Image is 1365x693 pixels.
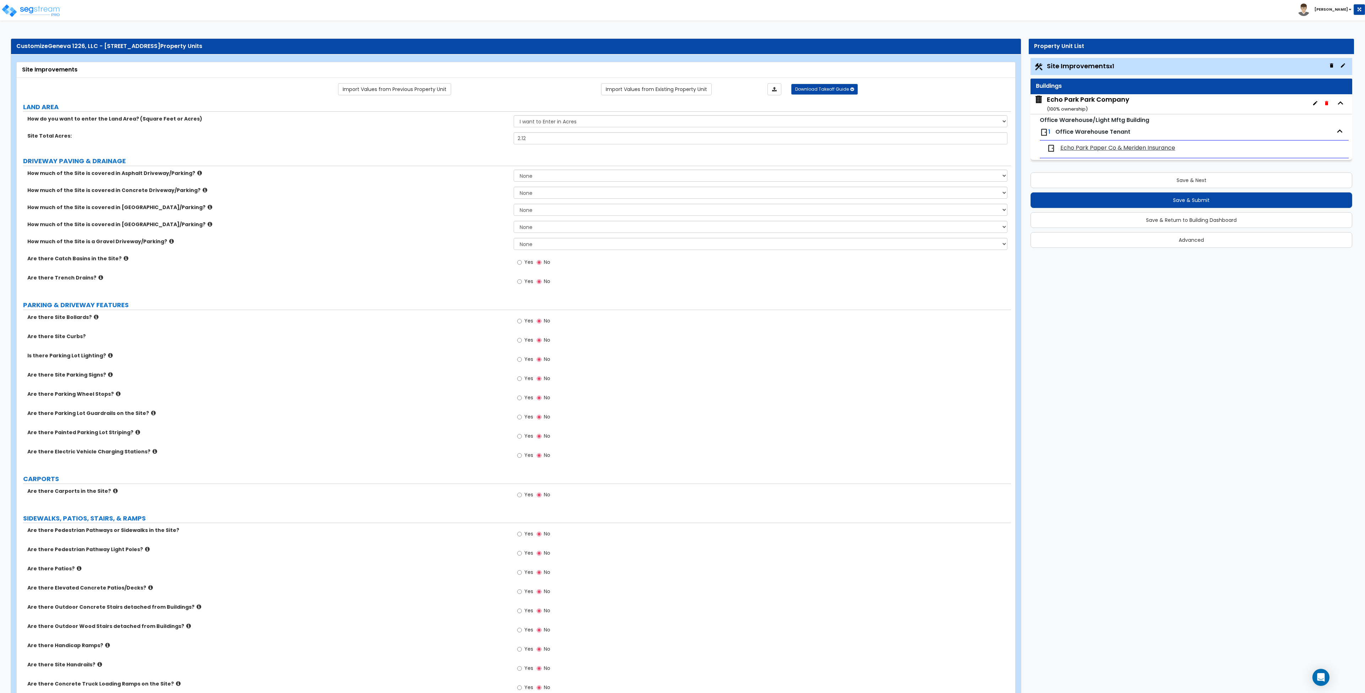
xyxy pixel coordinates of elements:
[151,410,156,416] i: click for more info!
[1034,95,1129,113] span: Echo Park Park Company
[27,187,508,194] label: How much of the Site is covered in Concrete Driveway/Parking?
[517,278,522,286] input: Yes
[1055,128,1130,136] span: Office Warehouse Tenant
[1048,128,1050,136] span: 1
[537,452,541,459] input: No
[544,432,550,439] span: No
[791,84,858,95] button: Download Takeoff Guide
[544,452,550,459] span: No
[27,115,508,122] label: How do you want to enter the Land Area? (Square Feet or Acres)
[544,336,550,343] span: No
[23,514,1011,523] label: SIDEWALKS, PATIOS, STAIRS, & RAMPS
[105,643,110,648] i: click for more info!
[1040,116,1149,124] small: Office Warehouse/Light Mftg Building
[524,356,533,363] span: Yes
[517,356,522,363] input: Yes
[1109,63,1114,70] small: x1
[537,684,541,692] input: No
[1297,4,1310,16] img: avatar.png
[27,170,508,177] label: How much of the Site is covered in Asphalt Driveway/Parking?
[544,626,550,633] span: No
[544,394,550,401] span: No
[27,546,508,553] label: Are there Pedestrian Pathway Light Poles?
[27,204,508,211] label: How much of the Site is covered in [GEOGRAPHIC_DATA]/Parking?
[1047,95,1129,113] div: Echo Park Park Company
[544,645,550,652] span: No
[27,623,508,630] label: Are there Outdoor Wood Stairs detached from Buildings?
[524,491,533,498] span: Yes
[98,275,103,280] i: click for more info!
[517,665,522,672] input: Yes
[517,530,522,538] input: Yes
[1060,144,1175,152] span: Echo Park Paper Co & Meriden Insurance
[524,336,533,343] span: Yes
[537,665,541,672] input: No
[27,565,508,572] label: Are there Patios?
[1034,95,1043,104] img: building.svg
[544,278,550,285] span: No
[124,256,128,261] i: click for more info!
[27,333,508,340] label: Are there Site Curbs?
[544,491,550,498] span: No
[1,4,61,18] img: logo_pro_r.png
[27,132,508,139] label: Site Total Acres:
[524,317,533,324] span: Yes
[27,255,508,262] label: Are there Catch Basins in the Site?
[517,394,522,402] input: Yes
[767,83,781,95] a: Import the dynamic attributes value through Excel sheet
[517,258,522,266] input: Yes
[517,336,522,344] input: Yes
[537,645,541,653] input: No
[544,530,550,537] span: No
[197,170,202,176] i: click for more info!
[537,394,541,402] input: No
[537,336,541,344] input: No
[544,413,550,420] span: No
[537,588,541,596] input: No
[1047,144,1055,153] img: door.png
[208,222,212,227] i: click for more info!
[27,238,508,245] label: How much of the Site is a Gravel Driveway/Parking?
[148,585,153,590] i: click for more info!
[537,375,541,383] input: No
[27,314,508,321] label: Are there Site Bollards?
[27,584,508,591] label: Are there Elevated Concrete Patios/Decks?
[176,681,181,686] i: click for more info!
[517,452,522,459] input: Yes
[1031,232,1352,248] button: Advanced
[537,278,541,286] input: No
[537,491,541,499] input: No
[16,42,1016,50] div: Customize Property Units
[544,607,550,614] span: No
[208,204,212,210] i: click for more info!
[1031,192,1352,208] button: Save & Submit
[94,314,98,320] i: click for more info!
[524,549,533,556] span: Yes
[544,258,550,266] span: No
[1031,212,1352,228] button: Save & Return to Building Dashboard
[1036,82,1347,90] div: Buildings
[524,394,533,401] span: Yes
[22,66,1010,74] div: Site Improvements
[197,604,201,609] i: click for more info!
[537,356,541,363] input: No
[517,588,522,596] input: Yes
[544,665,550,672] span: No
[537,569,541,576] input: No
[524,452,533,459] span: Yes
[23,102,1011,112] label: LAND AREA
[524,375,533,382] span: Yes
[524,432,533,439] span: Yes
[544,588,550,595] span: No
[524,278,533,285] span: Yes
[517,626,522,634] input: Yes
[116,391,121,396] i: click for more info!
[524,665,533,672] span: Yes
[544,317,550,324] span: No
[338,83,451,95] a: Import the dynamic attribute values from previous properties.
[27,487,508,495] label: Are there Carports in the Site?
[1312,669,1329,686] div: Open Intercom Messenger
[537,317,541,325] input: No
[524,569,533,576] span: Yes
[795,86,849,92] span: Download Takeoff Guide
